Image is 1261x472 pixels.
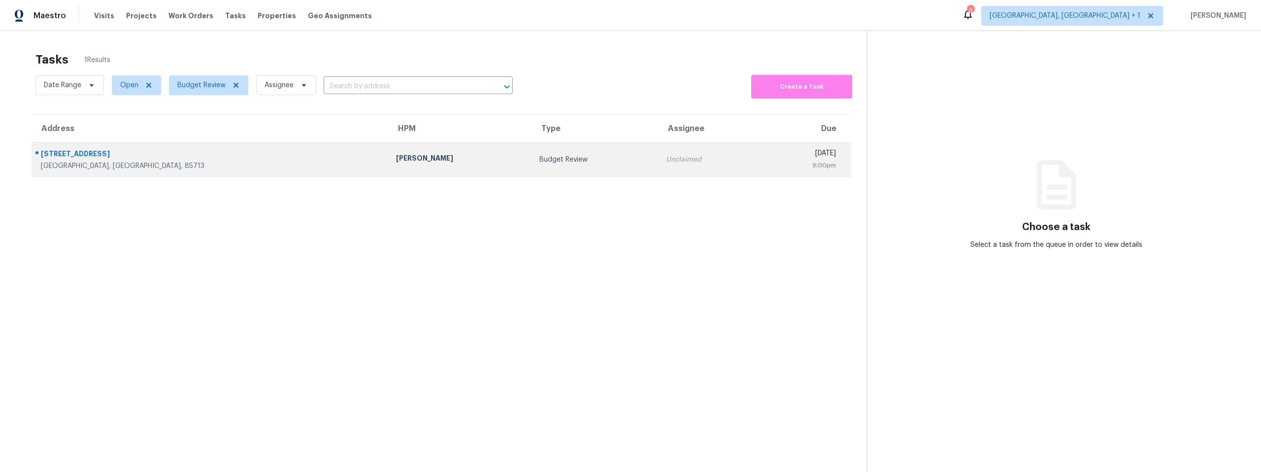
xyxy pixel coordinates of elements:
th: Type [531,115,658,142]
span: Create a Task [756,81,847,93]
span: Open [120,80,138,90]
button: Open [500,80,514,94]
span: Projects [126,11,157,21]
span: Work Orders [168,11,213,21]
span: Maestro [33,11,66,21]
span: Properties [258,11,296,21]
div: [STREET_ADDRESS] [41,149,380,161]
h3: Choose a task [1022,222,1091,232]
th: Assignee [658,115,759,142]
span: Geo Assignments [308,11,372,21]
h2: Tasks [35,55,68,65]
div: Unclaimed [666,155,751,165]
div: 3 [967,6,974,16]
th: Due [759,115,851,142]
span: Budget Review [177,80,226,90]
div: [DATE] [767,148,836,161]
span: [GEOGRAPHIC_DATA], [GEOGRAPHIC_DATA] + 1 [990,11,1140,21]
input: Search by address [324,79,485,94]
span: Date Range [44,80,81,90]
span: [PERSON_NAME] [1187,11,1246,21]
th: HPM [388,115,532,142]
span: 1 Results [84,55,110,65]
div: [GEOGRAPHIC_DATA], [GEOGRAPHIC_DATA], 85713 [41,161,380,171]
button: Create a Task [751,75,852,99]
span: Visits [94,11,114,21]
div: 9:00pm [767,161,836,170]
div: Budget Review [539,155,650,165]
th: Address [32,115,388,142]
div: Select a task from the queue in order to view details [962,240,1151,250]
span: Assignee [265,80,294,90]
span: Tasks [225,12,246,19]
div: [PERSON_NAME] [396,153,524,166]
